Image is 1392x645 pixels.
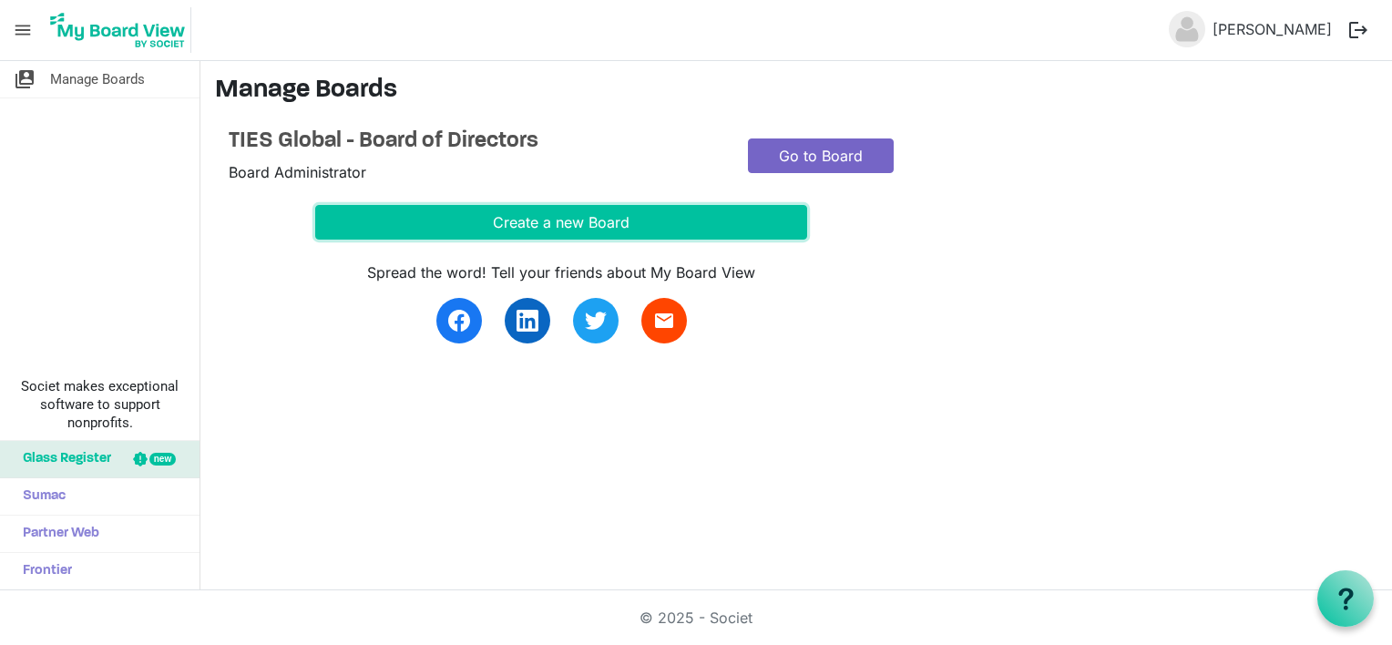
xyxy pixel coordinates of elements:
span: Glass Register [14,441,111,477]
span: Manage Boards [50,61,145,97]
span: Board Administrator [229,163,366,181]
img: linkedin.svg [517,310,538,332]
span: Partner Web [14,516,99,552]
a: TIES Global - Board of Directors [229,128,721,155]
span: menu [5,13,40,47]
span: Sumac [14,478,66,515]
span: switch_account [14,61,36,97]
button: logout [1339,11,1377,49]
a: [PERSON_NAME] [1205,11,1339,47]
span: email [653,310,675,332]
a: email [641,298,687,343]
img: no-profile-picture.svg [1169,11,1205,47]
span: Frontier [14,553,72,589]
a: My Board View Logo [45,7,199,53]
img: facebook.svg [448,310,470,332]
img: My Board View Logo [45,7,191,53]
h3: Manage Boards [215,76,1377,107]
div: Spread the word! Tell your friends about My Board View [315,261,807,283]
span: Societ makes exceptional software to support nonprofits. [8,377,191,432]
a: Go to Board [748,138,894,173]
button: Create a new Board [315,205,807,240]
img: twitter.svg [585,310,607,332]
a: © 2025 - Societ [640,609,752,627]
div: new [149,453,176,466]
